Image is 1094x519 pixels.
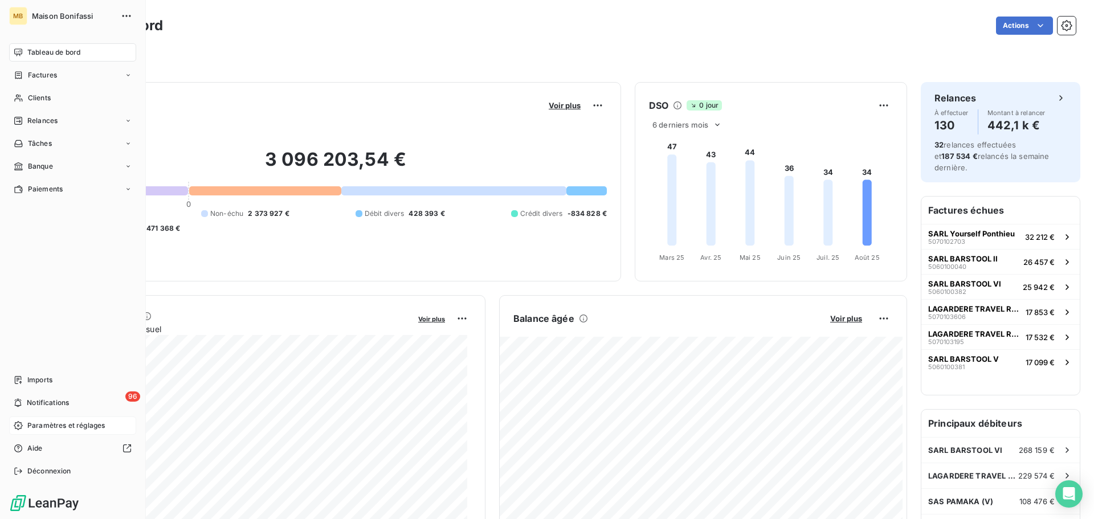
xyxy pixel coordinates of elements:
span: Clients [28,93,51,103]
a: Aide [9,439,136,457]
span: Voir plus [830,314,862,323]
a: Clients [9,89,136,107]
span: 17 099 € [1026,358,1055,367]
button: LAGARDERE TRAVEL RETAIL [GEOGRAPHIC_DATA]507010360617 853 € [921,299,1080,324]
span: -834 828 € [568,209,607,219]
span: Paramètres et réglages [27,420,105,431]
span: 268 159 € [1019,446,1055,455]
span: Débit divers [365,209,405,219]
span: 0 [186,199,191,209]
span: 6 derniers mois [652,120,708,129]
span: Montant à relancer [987,109,1046,116]
span: -471 368 € [143,223,181,234]
span: 26 457 € [1023,258,1055,267]
span: 5060100381 [928,363,965,370]
tspan: Mars 25 [659,254,684,261]
button: Actions [996,17,1053,35]
span: 5070102703 [928,238,965,245]
span: 32 212 € [1025,232,1055,242]
span: SARL BARSTOOL II [928,254,998,263]
tspan: Juil. 25 [817,254,839,261]
span: Crédit divers [520,209,563,219]
span: Banque [28,161,53,171]
h2: 3 096 203,54 € [64,148,607,182]
tspan: Avr. 25 [700,254,721,261]
button: LAGARDERE TRAVEL RETAIL [GEOGRAPHIC_DATA]507010319517 532 € [921,324,1080,349]
span: Relances [27,116,58,126]
span: Non-échu [210,209,243,219]
span: Tâches [28,138,52,149]
span: Voir plus [549,101,581,110]
span: LAGARDERE TRAVEL RETAIL [GEOGRAPHIC_DATA] [928,471,1018,480]
a: Paiements [9,180,136,198]
span: 25 942 € [1023,283,1055,292]
span: Aide [27,443,43,453]
span: 17 532 € [1026,333,1055,342]
span: 32 [934,140,944,149]
a: Imports [9,371,136,389]
span: SARL BARSTOOL V [928,354,999,363]
span: 428 393 € [409,209,444,219]
span: Chiffre d'affaires mensuel [64,323,410,335]
span: 96 [125,391,140,402]
a: Relances [9,112,136,130]
a: Factures [9,66,136,84]
span: 187 534 € [941,152,977,161]
h6: Balance âgée [513,312,574,325]
span: SARL BARSTOOL VI [928,446,1002,455]
button: SARL Yourself Ponthieu507010270332 212 € [921,224,1080,249]
button: Voir plus [827,313,866,324]
span: Déconnexion [27,466,71,476]
span: Notifications [27,398,69,408]
span: 0 jour [687,100,722,111]
button: SARL BARSTOOL VI506010038225 942 € [921,274,1080,299]
span: Paiements [28,184,63,194]
span: 17 853 € [1026,308,1055,317]
span: 5060100040 [928,263,966,270]
button: SARL BARSTOOL V506010038117 099 € [921,349,1080,374]
tspan: Mai 25 [740,254,761,261]
span: Imports [27,375,52,385]
span: Voir plus [418,315,445,323]
h6: Principaux débiteurs [921,410,1080,437]
span: À effectuer [934,109,969,116]
span: 5060100382 [928,288,966,295]
a: Tableau de bord [9,43,136,62]
span: SARL Yourself Ponthieu [928,229,1015,238]
span: Tableau de bord [27,47,80,58]
h6: Relances [934,91,976,105]
span: 5070103606 [928,313,966,320]
h6: DSO [649,99,668,112]
span: LAGARDERE TRAVEL RETAIL [GEOGRAPHIC_DATA] [928,304,1021,313]
span: relances effectuées et relancés la semaine dernière. [934,140,1050,172]
h4: 130 [934,116,969,134]
tspan: Juin 25 [777,254,801,261]
button: Voir plus [415,313,448,324]
span: SARL BARSTOOL VI [928,279,1001,288]
div: Open Intercom Messenger [1055,480,1083,508]
span: Factures [28,70,57,80]
a: Banque [9,157,136,175]
button: SARL BARSTOOL II506010004026 457 € [921,249,1080,274]
a: Tâches [9,134,136,153]
span: 5070103195 [928,338,964,345]
div: MB [9,7,27,25]
span: 2 373 927 € [248,209,289,219]
img: Logo LeanPay [9,494,80,512]
button: Voir plus [545,100,584,111]
span: Maison Bonifassi [32,11,114,21]
span: 108 476 € [1019,497,1055,506]
span: SAS PAMAKA (V) [928,497,993,506]
span: 229 574 € [1018,471,1055,480]
tspan: Août 25 [855,254,880,261]
h6: Factures échues [921,197,1080,224]
a: Paramètres et réglages [9,416,136,435]
span: LAGARDERE TRAVEL RETAIL [GEOGRAPHIC_DATA] [928,329,1021,338]
h4: 442,1 k € [987,116,1046,134]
